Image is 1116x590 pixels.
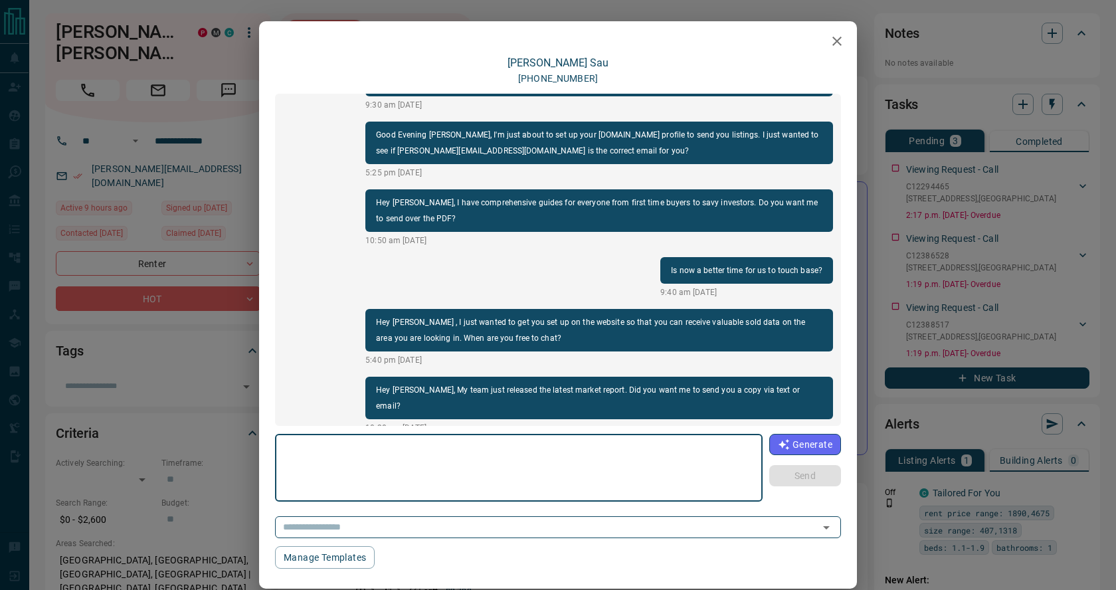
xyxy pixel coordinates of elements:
[817,518,836,537] button: Open
[365,167,833,179] p: 5:25 pm [DATE]
[518,72,598,86] p: [PHONE_NUMBER]
[376,127,822,159] p: Good Evening [PERSON_NAME], I'm just about to set up your [DOMAIN_NAME] profile to send you listi...
[365,99,833,111] p: 9:30 am [DATE]
[376,195,822,227] p: Hey [PERSON_NAME], I have comprehensive guides for everyone from first time buyers to savy invest...
[365,422,833,434] p: 10:28 am [DATE]
[365,235,833,246] p: 10:50 am [DATE]
[275,546,375,569] button: Manage Templates
[376,382,822,414] p: Hey [PERSON_NAME], My team just released the latest market report. Did you want me to send you a ...
[769,434,841,455] button: Generate
[660,286,833,298] p: 9:40 am [DATE]
[671,262,822,278] p: Is now a better time for us to touch base?
[365,354,833,366] p: 5:40 pm [DATE]
[508,56,608,69] a: [PERSON_NAME] Sau
[376,314,822,346] p: Hey [PERSON_NAME] , I just wanted to get you set up on the website so that you can receive valuab...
